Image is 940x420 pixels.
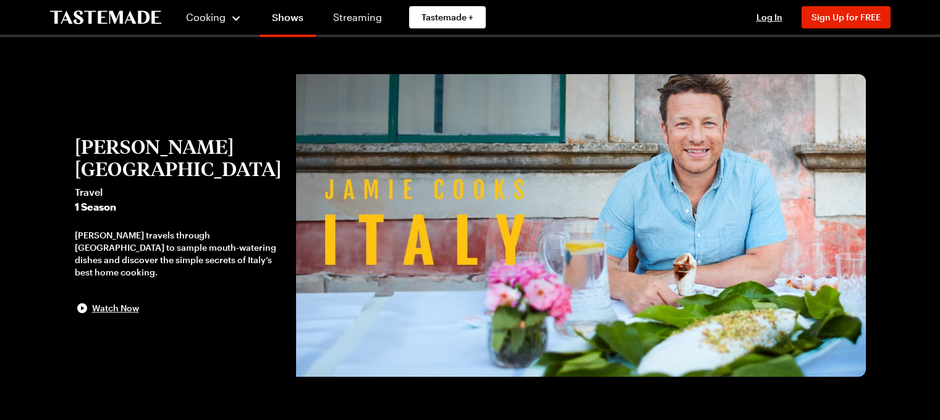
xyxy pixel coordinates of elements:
[92,302,139,314] span: Watch Now
[186,11,226,23] span: Cooking
[802,6,891,28] button: Sign Up for FREE
[756,12,782,22] span: Log In
[745,11,794,23] button: Log In
[409,6,486,28] a: Tastemade +
[260,2,316,37] a: Shows
[75,185,284,199] span: Travel
[75,135,284,180] h2: [PERSON_NAME] [GEOGRAPHIC_DATA]
[75,199,284,214] span: 1 Season
[75,229,284,279] div: [PERSON_NAME] travels through [GEOGRAPHIC_DATA] to sample mouth-watering dishes and discover the ...
[296,74,866,377] img: Jamie Oliver Cooks Italy
[421,11,473,23] span: Tastemade +
[50,10,161,25] a: To Tastemade Home Page
[75,135,284,316] button: [PERSON_NAME] [GEOGRAPHIC_DATA]Travel1 Season[PERSON_NAME] travels through [GEOGRAPHIC_DATA] to s...
[811,12,881,22] span: Sign Up for FREE
[186,2,242,32] button: Cooking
